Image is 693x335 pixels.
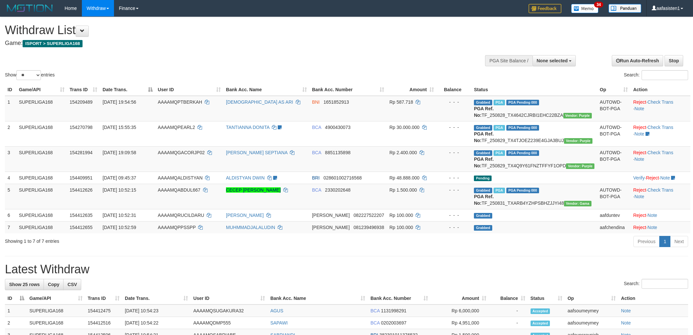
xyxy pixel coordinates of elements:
[618,292,688,304] th: Action
[474,213,492,219] span: Grabbed
[103,99,136,105] span: [DATE] 19:54:56
[16,121,67,146] td: SUPERLIGA168
[27,292,85,304] th: Game/API: activate to sort column ascending
[565,317,618,329] td: aafsoumeymey
[325,125,350,130] span: Copy 4900430073 to clipboard
[122,292,191,304] th: Date Trans.: activate to sort column ascending
[226,125,270,130] a: TANTIANNA DONITA
[16,209,67,221] td: SUPERLIGA168
[226,213,264,218] a: [PERSON_NAME]
[494,188,505,193] span: Marked by aafsoumeymey
[431,317,489,329] td: Rp 4,951,000
[609,4,641,13] img: panduan.png
[489,304,528,317] td: -
[471,184,597,209] td: TF_250831_TXARB4YZHPSBHZJJYI48
[16,172,67,184] td: SUPERLIGA168
[122,304,191,317] td: [DATE] 10:54:23
[474,100,492,105] span: Grabbed
[474,188,492,193] span: Grabbed
[70,99,93,105] span: 154209489
[647,225,657,230] a: Note
[353,213,384,218] span: Copy 082227522207 to clipboard
[103,125,136,130] span: [DATE] 15:55:35
[158,225,196,230] span: AAAAMQPPSSPP
[103,175,136,180] span: [DATE] 09:45:37
[5,221,16,233] td: 7
[381,320,406,325] span: Copy 0202003697 to clipboard
[439,212,469,219] div: - - -
[471,121,597,146] td: TF_250829_TX4TJOEZ239E4GJA3BUJ
[85,292,122,304] th: Trans ID: activate to sort column ascending
[226,225,275,230] a: MUHMMADJALALUDIN
[5,292,27,304] th: ID: activate to sort column descending
[191,317,268,329] td: AAAAMQDMP555
[630,209,690,221] td: ·
[634,131,644,136] a: Note
[597,84,630,96] th: Op: activate to sort column ascending
[85,317,122,329] td: 154412516
[506,100,539,105] span: PGA Pending
[474,194,494,206] b: PGA Ref. No:
[474,157,494,168] b: PGA Ref. No:
[370,308,380,313] span: BCA
[474,225,492,231] span: Grabbed
[565,292,618,304] th: Op: activate to sort column ascending
[597,221,630,233] td: aafchendina
[70,225,93,230] span: 154412655
[100,84,155,96] th: Date Trans.: activate to sort column descending
[312,213,350,218] span: [PERSON_NAME]
[191,304,268,317] td: AAAAMQSUGAKURA32
[5,3,55,13] img: MOTION_logo.png
[5,209,16,221] td: 6
[226,150,288,155] a: [PERSON_NAME] SEPTIANA
[389,175,420,180] span: Rp 48.888.000
[85,304,122,317] td: 154412475
[70,187,93,193] span: 154412626
[647,99,673,105] a: Check Trans
[5,279,44,290] a: Show 25 rows
[389,225,413,230] span: Rp 100.000
[597,96,630,121] td: AUTOWD-BOT-PGA
[621,320,631,325] a: Note
[439,149,469,156] div: - - -
[494,150,505,156] span: Marked by aafnonsreyleab
[431,304,489,317] td: Rp 6,000,000
[612,55,663,66] a: Run Auto-Refresh
[437,84,471,96] th: Balance
[103,213,136,218] span: [DATE] 10:52:31
[16,184,67,209] td: SUPERLIGA168
[312,150,321,155] span: BCA
[474,176,492,181] span: Pending
[155,84,223,96] th: User ID: activate to sort column ascending
[531,321,550,326] span: Accepted
[103,225,136,230] span: [DATE] 10:52:59
[597,209,630,221] td: aafduntev
[70,150,93,155] span: 154281994
[494,125,505,131] span: Marked by aafmaleo
[439,124,469,131] div: - - -
[597,184,630,209] td: AUTOWD-BOT-PGA
[16,84,67,96] th: Game/API: activate to sort column ascending
[630,172,690,184] td: · ·
[312,175,320,180] span: BRI
[312,187,321,193] span: BCA
[659,236,670,247] a: 1
[389,187,417,193] span: Rp 1.500.000
[642,70,688,80] input: Search:
[566,163,594,169] span: Vendor URL: https://trx4.1velocity.biz
[5,146,16,172] td: 3
[529,4,561,13] img: Feedback.jpg
[528,292,565,304] th: Status: activate to sort column ascending
[158,187,200,193] span: AAAAMQABDUL667
[70,213,93,218] span: 154412635
[5,70,55,80] label: Show entries
[325,150,350,155] span: Copy 8851135898 to clipboard
[389,213,413,218] span: Rp 100.000
[474,106,494,118] b: PGA Ref. No:
[325,187,350,193] span: Copy 2330202648 to clipboard
[647,125,673,130] a: Check Trans
[9,282,40,287] span: Show 25 rows
[597,121,630,146] td: AUTOWD-BOT-PGA
[439,175,469,181] div: - - -
[474,150,492,156] span: Grabbed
